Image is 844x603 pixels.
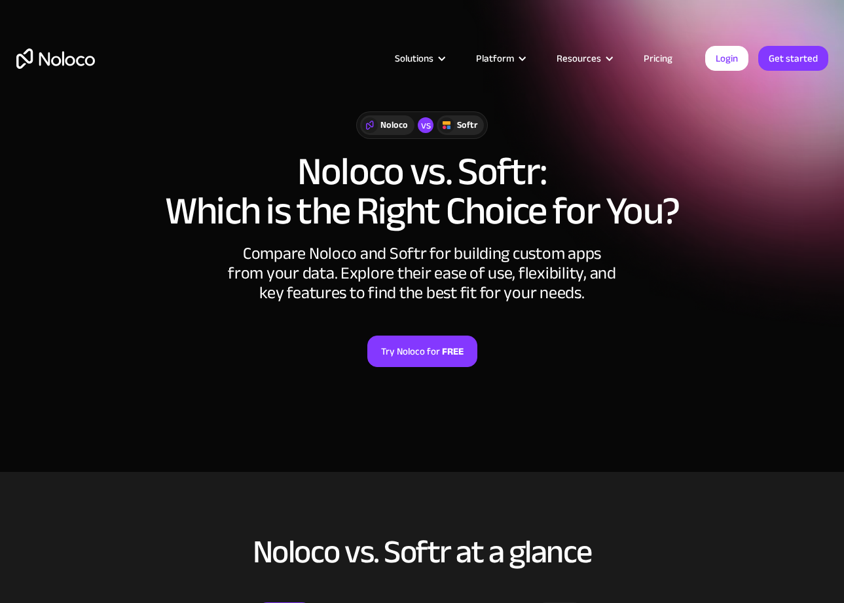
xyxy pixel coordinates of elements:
[16,534,828,570] h2: Noloco vs. Softr at a glance
[442,343,464,360] strong: FREE
[16,49,95,69] a: home
[540,50,627,67] div: Resources
[395,50,433,67] div: Solutions
[476,50,514,67] div: Platform
[418,117,433,133] div: vs
[16,152,828,231] h1: Noloco vs. Softr: Which is the Right Choice for You?
[627,50,689,67] a: Pricing
[705,46,748,71] a: Login
[380,118,408,132] div: Noloco
[557,50,601,67] div: Resources
[457,118,477,132] div: Softr
[367,336,477,367] a: Try Noloco forFREE
[378,50,460,67] div: Solutions
[460,50,540,67] div: Platform
[758,46,828,71] a: Get started
[226,244,619,303] div: Compare Noloco and Softr for building custom apps from your data. Explore their ease of use, flex...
